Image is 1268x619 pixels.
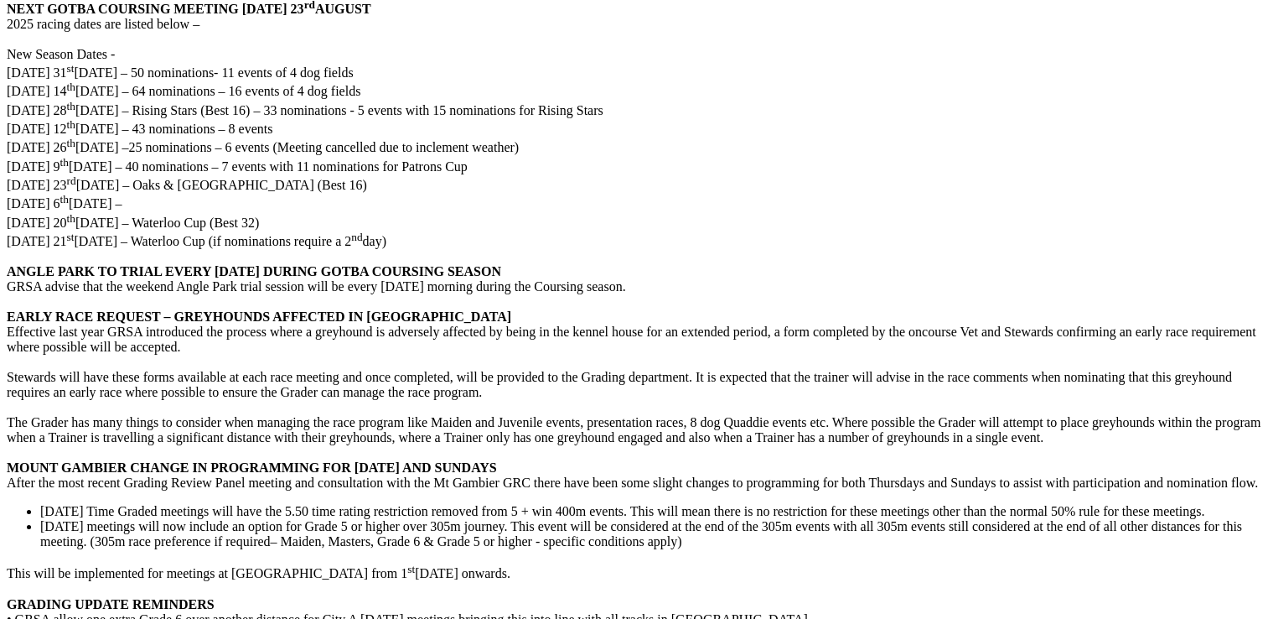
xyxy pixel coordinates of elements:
strong: ANGLE PARK TO TRIAL EVERY [DATE] DURING GOTBA COURSING SEASON [7,264,501,278]
sup: st [67,62,75,75]
strong: GRADING UPDATE REMINDERS [7,597,215,611]
sup: th [67,118,75,131]
li: [DATE] meetings will now include an option for Grade 5 or higher over 305m journey. This event wi... [40,519,1261,549]
sup: th [60,193,69,205]
sup: th [60,156,69,169]
strong: MOUNT GAMBIER CHANGE IN PROGRAMMING FOR [DATE] AND SUNDAYS [7,460,497,475]
sup: rd [67,174,76,187]
sup: th [67,212,75,225]
sup: st [407,563,415,575]
sup: nd [351,231,362,243]
sup: th [67,137,75,149]
li: [DATE] Time Graded meetings will have the 5.50 time rating restriction removed from 5 + win 400m ... [40,504,1261,519]
sup: st [67,231,75,243]
sup: th [67,81,75,93]
strong: EARLY RACE REQUEST – GREYHOUNDS AFFECTED IN [GEOGRAPHIC_DATA] [7,309,511,324]
sup: th [67,100,75,112]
